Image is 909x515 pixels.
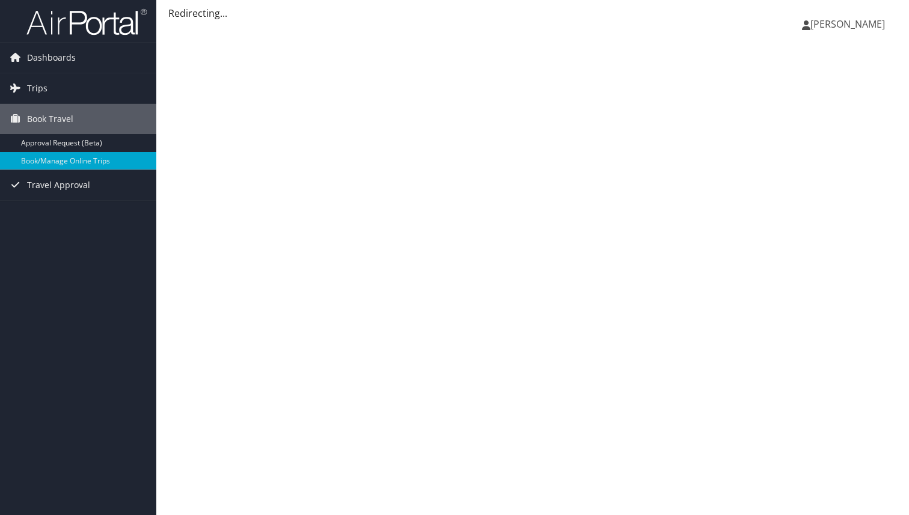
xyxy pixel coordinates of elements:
[27,104,73,134] span: Book Travel
[168,6,897,20] div: Redirecting...
[27,170,90,200] span: Travel Approval
[27,43,76,73] span: Dashboards
[26,8,147,36] img: airportal-logo.png
[802,6,897,42] a: [PERSON_NAME]
[810,17,885,31] span: [PERSON_NAME]
[27,73,47,103] span: Trips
